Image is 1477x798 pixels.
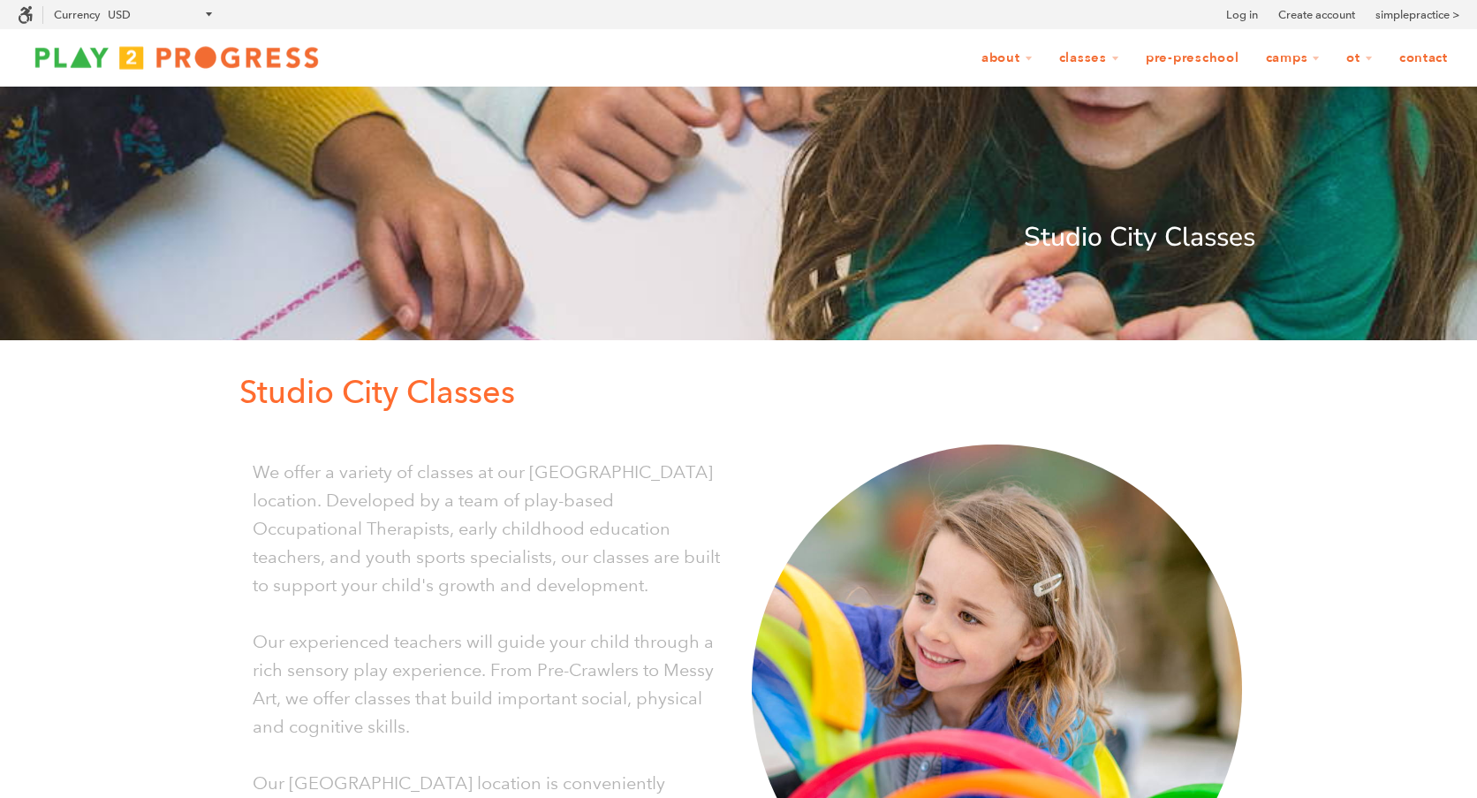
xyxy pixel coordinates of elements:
[970,42,1044,75] a: About
[239,367,1255,418] p: Studio City Classes
[54,8,100,21] label: Currency
[18,40,336,75] img: Play2Progress logo
[1335,42,1384,75] a: OT
[222,217,1255,259] p: Studio City Classes
[1134,42,1251,75] a: Pre-Preschool
[1388,42,1459,75] a: Contact
[253,627,725,741] p: Our experienced teachers will guide your child through a rich sensory play experience. From Pre-C...
[253,458,725,599] p: We offer a variety of classes at our [GEOGRAPHIC_DATA] location. Developed by a team of play-base...
[1278,6,1355,24] a: Create account
[1048,42,1131,75] a: Classes
[1254,42,1332,75] a: Camps
[1226,6,1258,24] a: Log in
[1375,6,1459,24] a: simplepractice >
